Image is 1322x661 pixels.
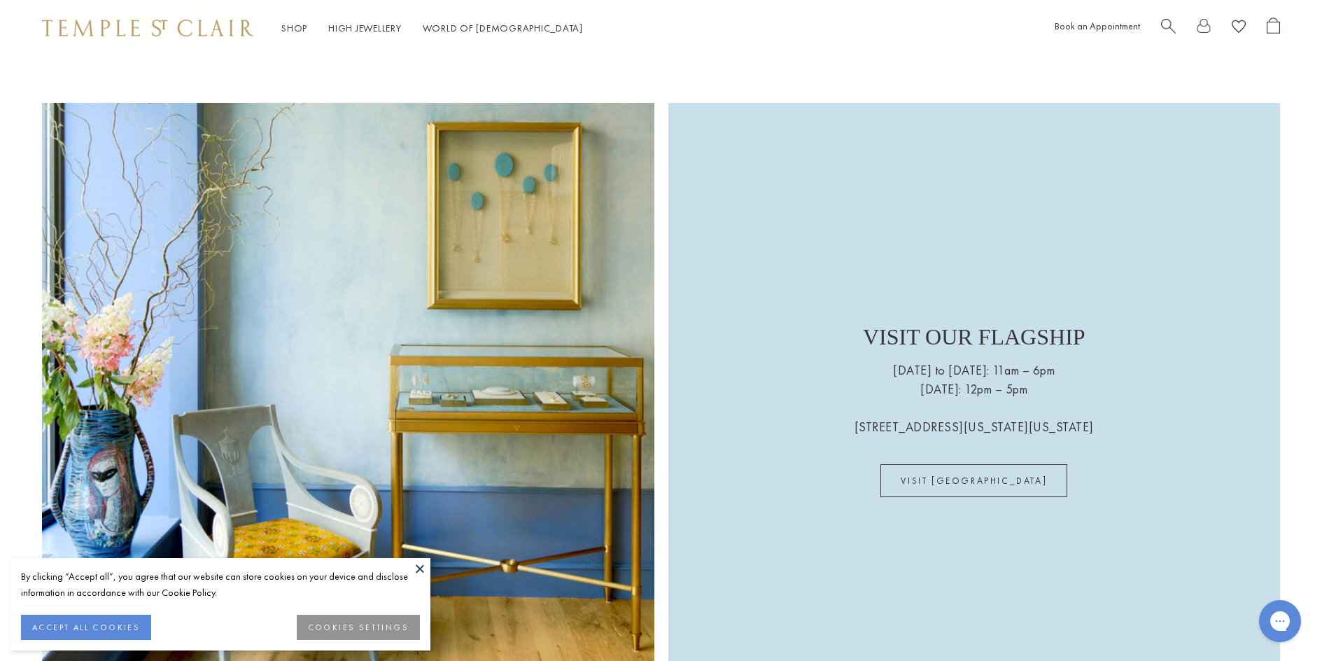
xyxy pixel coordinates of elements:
[281,20,583,37] nav: Main navigation
[1161,18,1176,39] a: Search
[893,361,1055,398] p: [DATE] to [DATE]: 11am – 6pm [DATE]: 12pm – 5pm
[1055,20,1140,32] a: Book an Appointment
[297,615,420,640] button: COOKIES SETTINGS
[328,22,402,34] a: High JewelleryHigh Jewellery
[281,22,307,34] a: ShopShop
[42,20,253,36] img: Temple St. Clair
[863,320,1085,361] p: VISIT OUR FLAGSHIP
[1252,595,1308,647] iframe: Gorgias live chat messenger
[1267,18,1280,39] a: Open Shopping Bag
[423,22,583,34] a: World of [DEMOGRAPHIC_DATA]World of [DEMOGRAPHIC_DATA]
[21,615,151,640] button: ACCEPT ALL COOKIES
[855,398,1094,436] p: [STREET_ADDRESS][US_STATE][US_STATE]
[880,464,1067,497] a: VISIT [GEOGRAPHIC_DATA]
[21,569,420,601] div: By clicking “Accept all”, you agree that our website can store cookies on your device and disclos...
[1232,18,1246,39] a: View Wishlist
